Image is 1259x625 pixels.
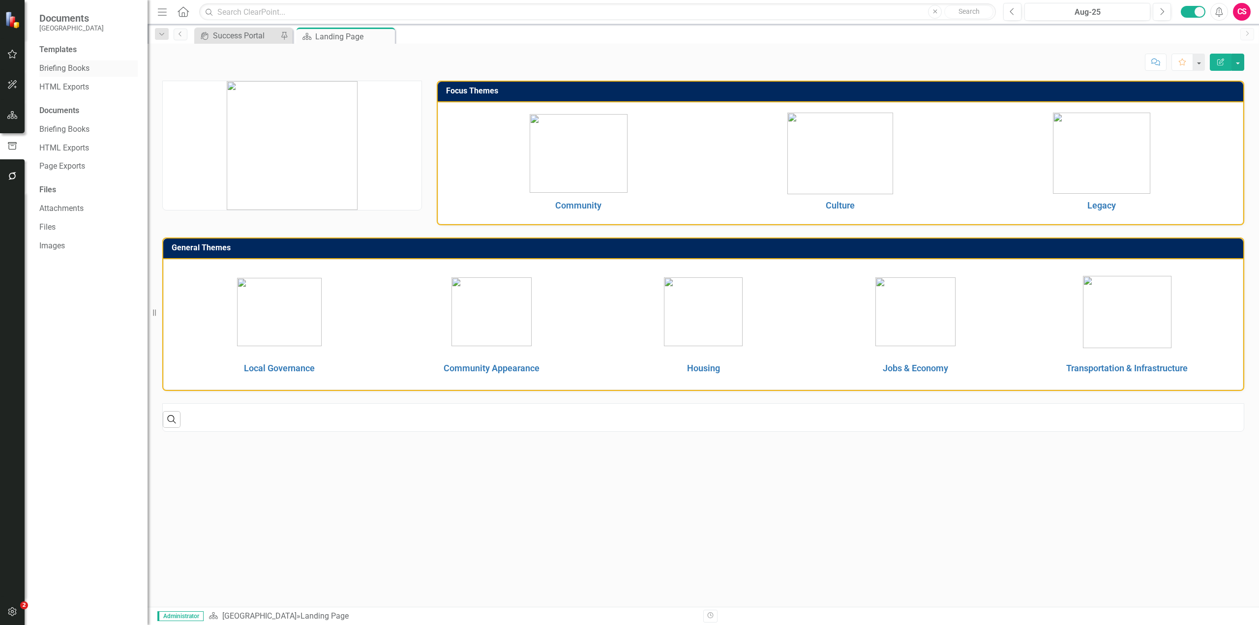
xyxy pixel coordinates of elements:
[1087,200,1116,210] a: Legacy
[157,611,204,621] span: Administrator
[39,82,138,93] a: HTML Exports
[39,105,138,117] div: Documents
[883,363,948,373] a: Jobs & Economy
[172,243,1238,252] h3: General Themes
[5,11,22,28] img: ClearPoint Strategy
[315,30,392,43] div: Landing Page
[1024,3,1150,21] button: Aug-25
[244,363,315,373] a: Local Governance
[1066,363,1188,373] a: Transportation & Infrastructure
[39,44,138,56] div: Templates
[39,240,138,252] a: Images
[213,30,278,42] div: Success Portal
[444,363,540,373] a: Community Appearance
[39,24,104,32] small: [GEOGRAPHIC_DATA]
[39,161,138,172] a: Page Exports
[944,5,993,19] button: Search
[687,363,720,373] a: Housing
[39,203,138,214] a: Attachments
[20,601,28,609] span: 2
[959,7,980,15] span: Search
[39,63,138,74] a: Briefing Books
[39,184,138,196] div: Files
[300,611,349,621] div: Landing Page
[446,87,1239,95] h3: Focus Themes
[197,30,278,42] a: Success Portal
[39,143,138,154] a: HTML Exports
[39,12,104,24] span: Documents
[222,611,297,621] a: [GEOGRAPHIC_DATA]
[199,3,996,21] input: Search ClearPoint...
[39,222,138,233] a: Files
[209,611,696,622] div: »
[1233,3,1251,21] button: CS
[826,200,855,210] a: Culture
[39,124,138,135] a: Briefing Books
[1028,6,1147,18] div: Aug-25
[555,200,601,210] a: Community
